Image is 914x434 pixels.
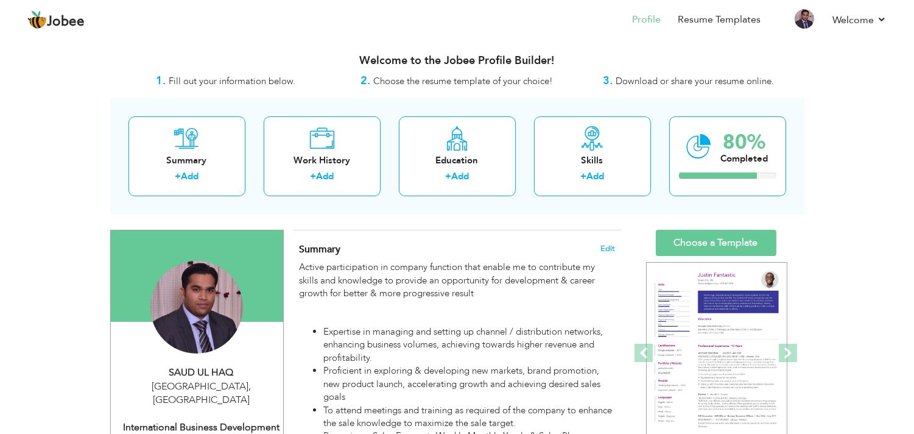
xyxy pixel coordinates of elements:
div: [GEOGRAPHIC_DATA] [GEOGRAPHIC_DATA] [120,380,283,408]
a: Choose a Template [656,230,776,256]
label: + [310,170,316,183]
div: SAUD UL HAQ [120,366,283,380]
span: Edit [600,244,615,253]
strong: 3. [603,73,613,88]
div: Summary [138,154,236,167]
img: Profile Img [795,9,814,29]
img: SAUD UL HAQ [150,261,243,354]
li: To attend meetings and training as required of the company to enhance the sale knowledge to maxim... [323,404,614,430]
a: Add [451,170,469,182]
div: Education [409,154,506,167]
span: , [248,380,251,393]
span: Fill out your information below. [169,75,295,87]
label: + [580,170,586,183]
li: Expertise in managing and setting up channel / distribution networks, enhancing business volumes,... [323,325,614,365]
a: Resume Templates [678,13,761,27]
a: Add [181,170,199,182]
h3: Welcome to the Jobee Profile Builder! [110,55,804,67]
a: Add [586,170,604,182]
a: Profile [632,13,661,27]
strong: 2. [361,73,371,88]
li: Proficient in exploring & developing new markets, brand promotion, new product launch, accelerati... [323,365,614,404]
label: + [445,170,451,183]
strong: 1. [156,73,166,88]
p: Active participation in company function that enable me to contribute my skills and knowledge to ... [299,261,614,300]
h4: Adding a summary is a quick and easy way to highlight your experience and interests. [299,243,614,255]
div: Work History [273,154,371,167]
a: Welcome [832,13,887,27]
img: jobee.io [27,10,47,30]
div: Skills [544,154,641,167]
span: Download or share your resume online. [616,75,774,87]
a: Add [316,170,334,182]
span: Choose the resume template of your choice! [374,75,554,87]
span: Summary [299,243,340,256]
div: 80% [721,132,768,152]
a: Jobee [27,10,85,30]
span: Jobee [47,15,85,29]
label: + [175,170,181,183]
div: Completed [721,152,768,165]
